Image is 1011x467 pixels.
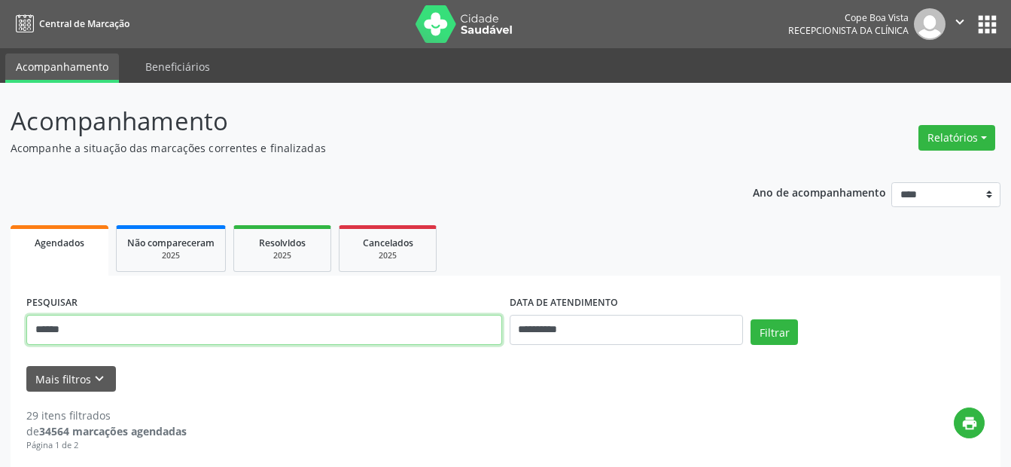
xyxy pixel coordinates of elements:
p: Ano de acompanhamento [753,182,886,201]
button: Mais filtroskeyboard_arrow_down [26,366,116,392]
img: img [914,8,946,40]
span: Cancelados [363,237,413,249]
button: apps [974,11,1000,38]
div: 2025 [245,250,320,261]
div: Cope Boa Vista [788,11,909,24]
span: Agendados [35,237,84,249]
p: Acompanhamento [11,102,704,140]
span: Central de Marcação [39,17,129,30]
a: Acompanhamento [5,53,119,83]
i:  [952,14,968,30]
button: Relatórios [918,125,995,151]
div: 2025 [127,250,215,261]
div: Página 1 de 2 [26,439,187,452]
span: Resolvidos [259,237,306,249]
button: print [954,407,985,438]
button: Filtrar [751,319,798,345]
i: keyboard_arrow_down [91,371,108,387]
button:  [946,8,974,40]
span: Não compareceram [127,237,215,249]
a: Central de Marcação [11,11,129,36]
strong: 34564 marcações agendadas [39,424,187,438]
a: Beneficiários [135,53,221,80]
div: 2025 [350,250,425,261]
label: DATA DE ATENDIMENTO [510,291,618,315]
span: Recepcionista da clínica [788,24,909,37]
label: PESQUISAR [26,291,78,315]
div: de [26,423,187,439]
i: print [961,415,978,432]
div: 29 itens filtrados [26,407,187,423]
p: Acompanhe a situação das marcações correntes e finalizadas [11,140,704,156]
